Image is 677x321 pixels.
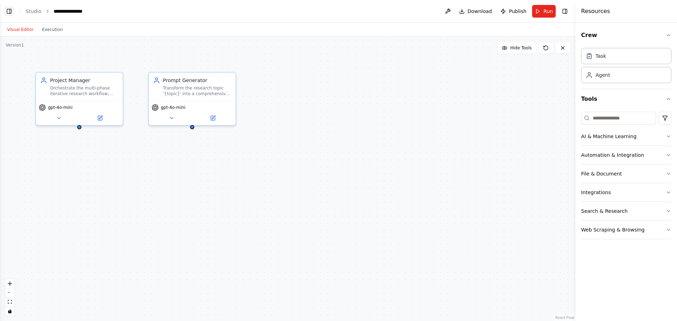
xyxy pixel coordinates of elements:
[193,114,233,122] button: Open in side panel
[498,5,529,18] button: Publish
[498,42,536,54] button: Hide Tools
[532,5,556,18] button: Run
[48,105,73,110] span: gpt-4o-mini
[581,89,671,109] button: Tools
[581,25,671,45] button: Crew
[50,77,118,84] div: Project Manager
[148,72,236,126] div: Prompt GeneratorTransform the research topic '{topic}' into a comprehensive, well-structured rese...
[555,316,574,320] a: React Flow attribution
[468,8,492,15] span: Download
[26,8,42,14] a: Studio
[161,105,185,110] span: gpt-4o-mini
[510,45,532,51] span: Hide Tools
[38,25,67,34] button: Execution
[163,77,231,84] div: Prompt Generator
[581,202,671,220] button: Search & Research
[509,8,526,15] span: Publish
[4,6,14,16] button: Show left sidebar
[581,146,671,164] button: Automation & Integration
[3,25,38,34] button: Visual Editor
[80,114,120,122] button: Open in side panel
[581,165,671,183] button: File & Document
[581,127,671,146] button: AI & Machine Learning
[581,221,671,239] button: Web Scraping & Browsing
[6,42,24,48] div: Version 1
[581,183,671,202] button: Integrations
[581,7,610,16] h4: Resources
[596,53,606,60] div: Task
[5,307,14,316] button: toggle interactivity
[26,8,89,15] nav: breadcrumb
[5,288,14,297] button: zoom out
[560,6,570,16] button: Hide right sidebar
[543,8,553,15] span: Run
[581,45,671,89] div: Crew
[50,85,118,97] div: Orchestrate the multi-phase iterative research workflow, enforce loop limits, manage phase transi...
[5,297,14,307] button: fit view
[581,109,671,245] div: Tools
[596,72,610,79] div: Agent
[456,5,495,18] button: Download
[35,72,123,126] div: Project ManagerOrchestrate the multi-phase iterative research workflow, enforce loop limits, mana...
[5,279,14,316] div: React Flow controls
[5,279,14,288] button: zoom in
[163,85,231,97] div: Transform the research topic '{topic}' into a comprehensive, well-structured research prompt with...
